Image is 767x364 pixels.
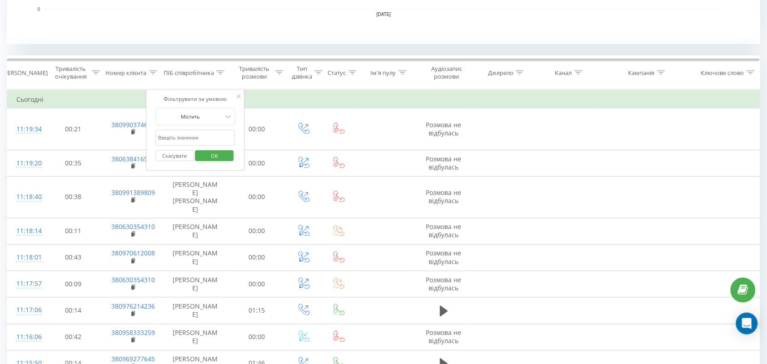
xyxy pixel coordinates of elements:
[164,69,214,77] div: ПІБ співробітника
[155,130,235,146] input: Введіть значення
[44,109,102,150] td: 00:21
[163,271,228,298] td: [PERSON_NAME]
[228,271,286,298] td: 00:00
[555,69,572,77] div: Канал
[328,69,346,77] div: Статус
[16,189,35,206] div: 11:18:40
[44,177,102,219] td: 00:38
[292,65,312,80] div: Тип дзвінка
[16,249,35,267] div: 11:18:01
[111,302,155,311] a: 380976214236
[228,324,286,350] td: 00:00
[371,69,396,77] div: Ім'я пулу
[7,90,760,109] td: Сьогодні
[163,244,228,271] td: [PERSON_NAME]
[111,329,155,337] a: 380958333259
[736,313,758,334] div: Open Intercom Messenger
[106,69,147,77] div: Номер клієнта
[16,329,35,346] div: 11:16:06
[44,244,102,271] td: 00:43
[628,69,655,77] div: Кампанія
[426,155,462,171] span: Розмова не відбулась
[52,65,90,80] div: Тривалість очікування
[2,69,48,77] div: [PERSON_NAME]
[228,298,286,324] td: 01:15
[426,223,462,239] span: Розмова не відбулась
[228,218,286,244] td: 00:00
[16,155,35,172] div: 11:19:20
[426,276,462,293] span: Розмова не відбулась
[37,7,40,12] text: 0
[163,218,228,244] td: [PERSON_NAME]
[111,223,155,231] a: 380630354310
[111,355,155,364] a: 380969277645
[426,329,462,345] span: Розмова не відбулась
[111,155,155,163] a: 380638416516
[426,120,462,137] span: Розмова не відбулась
[163,298,228,324] td: [PERSON_NAME]
[426,189,462,205] span: Розмова не відбулась
[111,276,155,284] a: 380630354310
[44,218,102,244] td: 00:11
[44,150,102,176] td: 00:35
[377,12,391,17] text: [DATE]
[111,249,155,258] a: 380970612008
[195,150,234,162] button: OK
[202,149,227,163] span: OK
[236,65,273,80] div: Тривалість розмови
[44,324,102,350] td: 00:42
[701,69,744,77] div: Ключове слово
[111,120,155,129] a: 380990374662
[111,189,155,197] a: 380991389809
[163,324,228,350] td: [PERSON_NAME]
[228,150,286,176] td: 00:00
[424,65,469,80] div: Аудіозапис розмови
[16,275,35,293] div: 11:17:57
[155,95,235,104] div: Фільтрувати за умовою
[228,109,286,150] td: 00:00
[44,298,102,324] td: 00:14
[155,150,194,162] button: Скасувати
[228,177,286,219] td: 00:00
[16,223,35,240] div: 11:18:14
[16,302,35,319] div: 11:17:06
[488,69,513,77] div: Джерело
[44,271,102,298] td: 00:09
[16,120,35,138] div: 11:19:34
[228,244,286,271] td: 00:00
[426,249,462,266] span: Розмова не відбулась
[163,177,228,219] td: [PERSON_NAME] [PERSON_NAME]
